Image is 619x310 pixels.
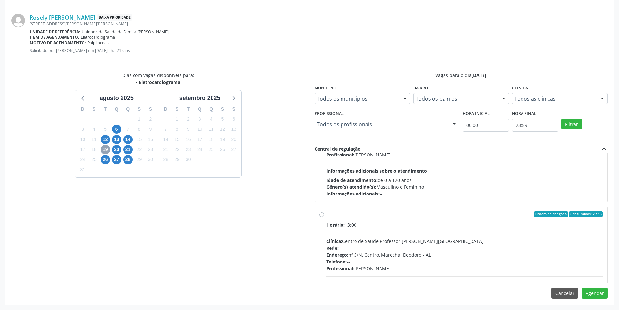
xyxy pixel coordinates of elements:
[600,145,608,153] i: expand_less
[135,125,144,134] span: sexta-feira, 8 de agosto de 2025
[326,245,603,251] div: --
[99,104,111,114] div: T
[112,135,121,144] span: quarta-feira, 13 de agosto de 2025
[123,145,133,154] span: quinta-feira, 21 de agosto de 2025
[97,14,132,21] span: Baixa Prioridade
[194,104,205,114] div: Q
[315,83,337,93] label: Município
[514,95,594,102] span: Todos as clínicas
[207,115,216,124] span: quinta-feira, 4 de setembro de 2025
[326,190,603,197] div: --
[30,14,95,21] a: Rosely [PERSON_NAME]
[88,104,100,114] div: S
[82,29,169,34] span: Unidade de Saude da Familia [PERSON_NAME]
[135,135,144,144] span: sexta-feira, 15 de agosto de 2025
[30,34,79,40] b: Item de agendamento:
[122,104,134,114] div: Q
[326,252,348,258] span: Endereço:
[326,282,427,288] span: Informações adicionais sobre o atendimento
[471,72,486,78] span: [DATE]
[146,115,155,124] span: sábado, 2 de agosto de 2025
[135,115,144,124] span: sexta-feira, 1 de agosto de 2025
[326,151,603,158] div: [PERSON_NAME]
[89,145,98,154] span: segunda-feira, 18 de agosto de 2025
[512,83,528,93] label: Clínica
[207,145,216,154] span: quinta-feira, 25 de setembro de 2025
[78,145,87,154] span: domingo, 17 de agosto de 2025
[582,288,608,299] button: Agendar
[78,165,87,174] span: domingo, 31 de agosto de 2025
[317,95,397,102] span: Todos os municípios
[112,145,121,154] span: quarta-feira, 20 de agosto de 2025
[161,125,170,134] span: domingo, 7 de setembro de 2025
[229,145,238,154] span: sábado, 27 de setembro de 2025
[326,238,603,245] div: Centro de Saude Professor [PERSON_NAME][GEOGRAPHIC_DATA]
[326,265,354,272] span: Profissional:
[101,125,110,134] span: terça-feira, 5 de agosto de 2025
[551,288,578,299] button: Cancelar
[30,21,608,27] div: [STREET_ADDRESS][PERSON_NAME][PERSON_NAME]
[183,104,194,114] div: T
[326,238,342,244] span: Clínica:
[413,83,428,93] label: Bairro
[317,121,446,128] span: Todos os profissionais
[229,135,238,144] span: sábado, 20 de setembro de 2025
[205,104,217,114] div: Q
[97,94,136,102] div: agosto 2025
[135,145,144,154] span: sexta-feira, 22 de agosto de 2025
[326,259,347,265] span: Telefone:
[134,104,145,114] div: S
[195,125,204,134] span: quarta-feira, 10 de setembro de 2025
[89,125,98,134] span: segunda-feira, 4 de agosto de 2025
[326,168,427,174] span: Informações adicionais sobre o atendimento
[218,115,227,124] span: sexta-feira, 5 de setembro de 2025
[463,119,509,132] input: Selecione o horário
[184,145,193,154] span: terça-feira, 23 de setembro de 2025
[195,135,204,144] span: quarta-feira, 17 de setembro de 2025
[184,125,193,134] span: terça-feira, 9 de setembro de 2025
[78,135,87,144] span: domingo, 10 de agosto de 2025
[173,125,182,134] span: segunda-feira, 8 de setembro de 2025
[228,104,239,114] div: S
[229,115,238,124] span: sábado, 6 de setembro de 2025
[11,14,25,27] img: img
[416,95,496,102] span: Todos os bairros
[315,145,361,153] div: Central de regulação
[326,265,603,272] div: [PERSON_NAME]
[326,152,354,158] span: Profissional:
[195,115,204,124] span: quarta-feira, 3 de setembro de 2025
[135,155,144,164] span: sexta-feira, 29 de agosto de 2025
[78,125,87,134] span: domingo, 3 de agosto de 2025
[111,104,122,114] div: Q
[146,155,155,164] span: sábado, 30 de agosto de 2025
[173,135,182,144] span: segunda-feira, 15 de setembro de 2025
[172,104,183,114] div: S
[101,155,110,164] span: terça-feira, 26 de agosto de 2025
[77,104,88,114] div: D
[463,109,490,119] label: Hora inicial
[569,211,603,217] span: Consumidos: 2 / 15
[30,40,86,46] b: Motivo de agendamento:
[123,125,133,134] span: quinta-feira, 7 de agosto de 2025
[123,155,133,164] span: quinta-feira, 28 de agosto de 2025
[326,183,603,190] div: Masculino e Feminino
[78,155,87,164] span: domingo, 24 de agosto de 2025
[184,115,193,124] span: terça-feira, 2 de setembro de 2025
[326,191,380,197] span: Informações adicionais:
[217,104,228,114] div: S
[89,155,98,164] span: segunda-feira, 25 de agosto de 2025
[173,115,182,124] span: segunda-feira, 1 de setembro de 2025
[561,119,582,130] button: Filtrar
[512,119,558,132] input: Selecione o horário
[160,104,172,114] div: D
[123,135,133,144] span: quinta-feira, 14 de agosto de 2025
[145,104,156,114] div: S
[218,125,227,134] span: sexta-feira, 12 de setembro de 2025
[534,211,568,217] span: Ordem de chegada
[326,222,345,228] span: Horário:
[30,48,608,53] p: Solicitado por [PERSON_NAME] em [DATE] - há 21 dias
[112,125,121,134] span: quarta-feira, 6 de agosto de 2025
[326,184,376,190] span: Gênero(s) atendido(s):
[512,109,536,119] label: Hora final
[218,135,227,144] span: sexta-feira, 19 de setembro de 2025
